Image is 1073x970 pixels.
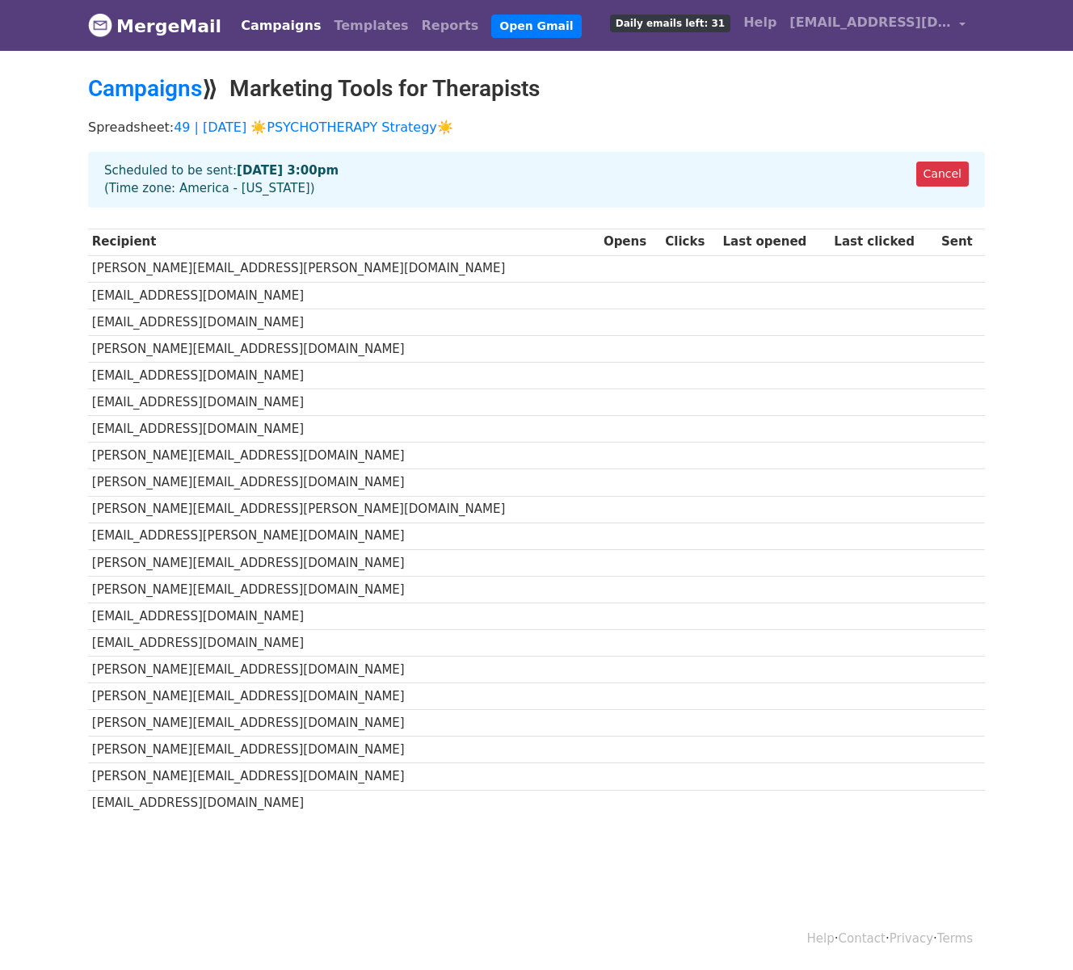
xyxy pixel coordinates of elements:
a: Daily emails left: 31 [604,6,737,39]
a: Terms [937,931,973,946]
td: [PERSON_NAME][EMAIL_ADDRESS][DOMAIN_NAME] [88,576,600,603]
a: Reports [415,10,486,42]
th: Last clicked [831,229,938,255]
p: Spreadsheet: [88,119,985,136]
td: [EMAIL_ADDRESS][DOMAIN_NAME] [88,309,600,335]
a: Help [807,931,835,946]
td: [EMAIL_ADDRESS][PERSON_NAME][DOMAIN_NAME] [88,523,600,549]
td: [PERSON_NAME][EMAIL_ADDRESS][DOMAIN_NAME] [88,710,600,737]
td: [PERSON_NAME][EMAIL_ADDRESS][PERSON_NAME][DOMAIN_NAME] [88,496,600,523]
td: [PERSON_NAME][EMAIL_ADDRESS][DOMAIN_NAME] [88,763,600,790]
td: [EMAIL_ADDRESS][DOMAIN_NAME] [88,282,600,309]
a: Campaigns [234,10,327,42]
td: [EMAIL_ADDRESS][DOMAIN_NAME] [88,416,600,443]
th: Recipient [88,229,600,255]
a: Contact [839,931,886,946]
td: [PERSON_NAME][EMAIL_ADDRESS][DOMAIN_NAME] [88,469,600,496]
a: MergeMail [88,9,221,43]
a: [EMAIL_ADDRESS][DOMAIN_NAME] [783,6,972,44]
td: [PERSON_NAME][EMAIL_ADDRESS][DOMAIN_NAME] [88,443,600,469]
th: Clicks [661,229,718,255]
td: [PERSON_NAME][EMAIL_ADDRESS][DOMAIN_NAME] [88,335,600,362]
td: [PERSON_NAME][EMAIL_ADDRESS][DOMAIN_NAME] [88,549,600,576]
span: [EMAIL_ADDRESS][DOMAIN_NAME] [789,13,951,32]
th: Sent [937,229,985,255]
th: Last opened [719,229,831,255]
td: [PERSON_NAME][EMAIL_ADDRESS][DOMAIN_NAME] [88,683,600,710]
td: [PERSON_NAME][EMAIL_ADDRESS][PERSON_NAME][DOMAIN_NAME] [88,255,600,282]
a: Help [737,6,783,39]
h2: ⟫ Marketing Tools for Therapists [88,75,985,103]
td: [EMAIL_ADDRESS][DOMAIN_NAME] [88,389,600,416]
td: [EMAIL_ADDRESS][DOMAIN_NAME] [88,630,600,657]
span: Daily emails left: 31 [610,15,730,32]
div: Scheduled to be sent: (Time zone: America - [US_STATE]) [88,152,985,208]
td: [PERSON_NAME][EMAIL_ADDRESS][DOMAIN_NAME] [88,737,600,763]
td: [EMAIL_ADDRESS][DOMAIN_NAME] [88,790,600,817]
td: [EMAIL_ADDRESS][DOMAIN_NAME] [88,363,600,389]
img: MergeMail logo [88,13,112,37]
a: Templates [327,10,414,42]
th: Opens [600,229,661,255]
td: [EMAIL_ADDRESS][DOMAIN_NAME] [88,603,600,629]
a: Privacy [890,931,933,946]
a: Open Gmail [491,15,581,38]
td: [PERSON_NAME][EMAIL_ADDRESS][DOMAIN_NAME] [88,657,600,683]
strong: [DATE] 3:00pm [237,163,339,178]
a: Campaigns [88,75,202,102]
a: Cancel [916,162,969,187]
a: 49 | [DATE] ☀️PSYCHOTHERAPY Strategy☀️ [174,120,453,135]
